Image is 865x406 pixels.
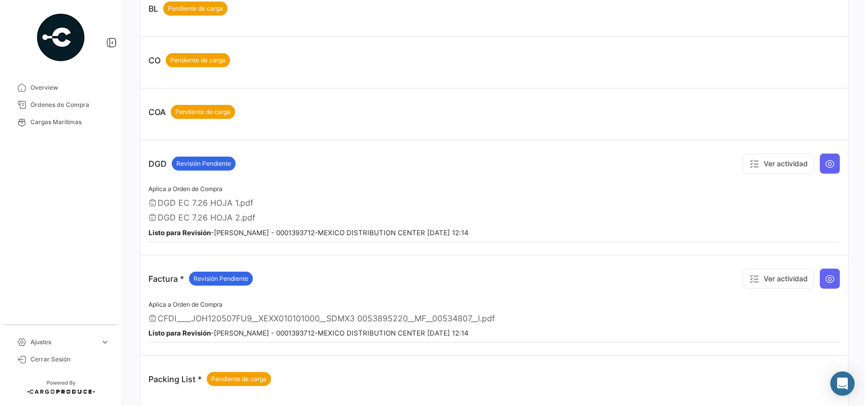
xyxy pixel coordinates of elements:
span: Revisión Pendiente [176,159,231,168]
span: Pendiente de carga [170,56,225,65]
span: Revisión Pendiente [194,274,248,283]
p: CO [148,53,230,67]
p: COA [148,105,235,119]
p: Packing List * [148,372,271,386]
button: Ver actividad [743,154,814,174]
p: Factura * [148,272,253,286]
span: DGD EC 7.26 HOJA 1.pdf [158,198,253,208]
span: Órdenes de Compra [30,100,109,109]
span: CFDI____JOH120507FU9__XEXX010101000__SDMX3 0053895220__MF__00534807__I.pdf [158,313,495,323]
a: Cargas Marítimas [8,114,114,131]
b: Listo para Revisión [148,329,211,337]
b: Listo para Revisión [148,229,211,237]
p: DGD [148,157,236,171]
span: DGD EC 7.26 HOJA 2.pdf [158,212,255,223]
small: - [PERSON_NAME] - 0001393712-MEXICO DISTRIBUTION CENTER [DATE] 12:14 [148,229,469,237]
span: Pendiente de carga [175,107,231,117]
button: Ver actividad [743,269,814,289]
span: expand_more [100,338,109,347]
a: Órdenes de Compra [8,96,114,114]
span: Overview [30,83,109,92]
div: Abrir Intercom Messenger [831,372,855,396]
span: Pendiente de carga [168,4,223,13]
span: Aplica a Orden de Compra [148,301,222,308]
small: - [PERSON_NAME] - 0001393712-MEXICO DISTRIBUTION CENTER [DATE] 12:14 [148,329,469,337]
span: Aplica a Orden de Compra [148,185,222,193]
p: BL [148,2,228,16]
span: Ajustes [30,338,96,347]
span: Cerrar Sesión [30,355,109,364]
span: Pendiente de carga [211,375,267,384]
span: Cargas Marítimas [30,118,109,127]
img: powered-by.png [35,12,86,63]
a: Overview [8,79,114,96]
